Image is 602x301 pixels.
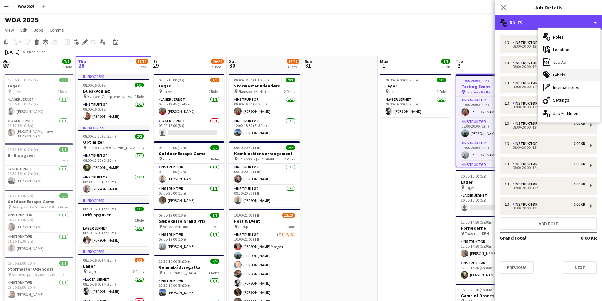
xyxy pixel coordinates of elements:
span: Thu [78,58,86,64]
h3: Lager [78,263,149,269]
app-card-role: Instruktør1/112:00-17:30 (5h30m)[PERSON_NAME] [456,238,526,260]
div: 08:00-20:00 (12h) [505,146,585,149]
button: WOA 2025 [13,0,40,13]
span: Lager [87,269,96,274]
a: Jobs [31,26,46,34]
div: 0.00 KR [574,141,585,146]
span: 29 [153,62,159,69]
app-card-role: Instruktør1/108:00-20:00 (12h) [456,161,526,183]
div: 0.00 KR [574,202,585,207]
div: 11:30-18:30 (7h)2/2Outdoor Escape Game Borupgaard - [GEOGRAPHIC_DATA]2 RolesInstruktør1/111:30-18... [3,190,73,255]
span: Aarup [238,224,248,229]
span: 2 Roles [284,89,295,94]
span: 2/2 [286,145,295,150]
span: 09:00-19:00 (10h) [159,213,186,218]
div: CEST [39,49,47,54]
div: 3 Jobs [287,64,299,69]
span: 1/1 [135,83,144,87]
div: 1 x [505,182,512,186]
span: 2 Roles [58,89,68,94]
app-card-role: Instruktør1/109:00-19:00 (10h)[PERSON_NAME] [154,231,224,253]
app-card-role: Instruktør1/108:00-20:00 (12h)[PERSON_NAME] [456,118,526,140]
app-job-card: 08:00-18:30 (10h30m)2/2Stormester udendørs Skodsborg Kurhotel2 RolesInstruktør1/108:00-16:30 (8h3... [229,74,300,139]
h3: Kombinations arrangement [229,151,300,156]
h3: Bueskydning [78,88,149,94]
div: 1 x [505,162,512,166]
app-card-role: Lager Jernet0/108:00-16:00 (8h) [154,117,224,139]
div: 08:00-20:00 (12h) [505,186,585,190]
span: 15:00-20:30 (5h30m) [461,287,494,292]
span: 2 [455,62,463,69]
h3: Drift opgaver [78,212,149,218]
span: 1/1 [441,59,450,64]
app-card-role: Instruktør1/111:30-18:30 (7h)[PERSON_NAME] [3,212,73,233]
div: 08:00-20:00 (12h) [505,105,585,109]
div: 08:30-16:10 (7h40m)1/1Drift opgaver1 RoleLager Jernet1/108:30-16:10 (7h40m)[PERSON_NAME] [3,143,73,187]
div: In progress [78,74,149,79]
span: Sun [305,58,312,64]
div: 1 x [505,141,512,146]
span: Taastrup - KBH [465,231,489,236]
h3: Optimizer [78,139,149,145]
span: 1/2 [135,258,144,262]
div: Roles [495,15,602,30]
app-card-role: Instruktør1/112:00-22:00 (10h)[PERSON_NAME] [3,279,73,301]
app-card-role: Lager Jernet1/108:00-12:45 (4h45m)[PERSON_NAME] [154,96,224,117]
div: 08:00-16:00 (8h)1/2Lager Lager2 RolesLager Jernet1/108:00-12:45 (4h45m)[PERSON_NAME]Lager Jernet0... [154,74,224,139]
span: 1 Role [59,272,68,277]
span: 12:00-17:30 (5h30m) [461,220,494,225]
div: 08:00-20:00 (12h) [505,85,585,88]
div: 09:30-20:30 (11h)2/2Kombinations arrangement DOK5000 - [GEOGRAPHIC_DATA]2 RolesInstruktør1/109:30... [229,141,300,207]
h3: Sæbekasse Grand Prix [154,218,224,224]
div: Instruktør [512,101,540,105]
span: 20/24 [211,59,224,64]
span: Fri [154,58,159,64]
span: 1 [379,62,388,69]
app-card-role: Lager Jernet1/108:10-16:10 (8h)[PERSON_NAME] Have [PERSON_NAME] [3,117,73,141]
h3: Lager [456,179,526,185]
app-card-role: Lager Jernet1/108:30-16:00 (7h30m)[PERSON_NAME] [78,225,149,246]
span: Wed [3,58,11,64]
app-card-role: Instruktør1/108:00-20:00 (12h)[PERSON_NAME] [456,140,526,161]
app-card-role: Instruktør1/112:00-17:30 (5h30m)[PERSON_NAME] [456,260,526,281]
div: Instruktør [512,162,540,166]
span: 1/1 [135,207,144,211]
div: 08:00-20:00 (12h) [505,126,585,129]
span: 2 Roles [133,145,144,150]
div: In progress08:00-13:30 (5h30m)2/2Optimizer Clarion - [GEOGRAPHIC_DATA]2 RolesInstruktør1/108:00-1... [78,125,149,195]
span: Skodsborg Kurhotel [238,89,269,94]
app-card-role: Instruktør1/109:30-20:30 (11h)[PERSON_NAME] [229,185,300,207]
h3: Stormester Udendørs [3,266,73,272]
div: 08:00-20:00 (12h) [505,207,585,210]
div: 10:00-15:00 (5h)0/1Lager Lager1 RoleLager Jernet0/110:00-15:00 (5h) [456,170,526,214]
app-card-role: Lager Jernet1/108:30-16:10 (7h40m)[PERSON_NAME] [3,166,73,187]
span: Jobs [34,27,43,33]
div: 08:00-20:00 (12h) [505,65,585,68]
div: 0.00 KR [574,182,585,186]
span: 08:00-18:30 (10h30m) [234,78,269,82]
span: 2/2 [210,145,219,150]
div: 1 Job [442,64,450,69]
span: 08:00-20:00 (12h) [159,145,186,150]
div: 09:00-19:00 (10h)1/1Sæbekasse Grand Prix Bellevue Strand1 RoleInstruktør1/109:00-19:00 (10h)[PERS... [154,209,224,253]
app-card-role: Instruktør1/109:30-20:30 (11h)[PERSON_NAME] [229,164,300,185]
span: 1 Role [437,89,446,94]
span: 08:30-16:00 (7h30m) [385,78,418,82]
div: Job Fulfilment [538,107,600,120]
span: Lager [163,89,172,94]
div: Location [538,43,600,56]
span: 30 [228,62,236,69]
div: 08:00-16:10 (8h10m)2/2Lager Lager2 RolesLager Jernet1/108:00-16:10 (8h10m)[PERSON_NAME]Lager Jern... [3,74,73,141]
app-job-card: In progress08:30-16:00 (7h30m)1/1Drift opgaver1 RoleLager Jernet1/108:30-16:00 (7h30m)[PERSON_NAME] [78,198,149,246]
app-card-role: Lager Jernet1/108:00-16:10 (8h10m)[PERSON_NAME] [3,96,73,117]
div: Instruktør [512,182,540,186]
span: Sat [229,58,236,64]
span: 1 Role [59,159,68,163]
span: Sonnerupgaard Gods - [GEOGRAPHIC_DATA] [12,272,59,277]
h3: Job Details [495,3,602,11]
div: 1 x [505,81,512,85]
span: Flatø [163,157,171,161]
div: 0.00 KR [574,162,585,166]
span: 4/4 [210,259,219,264]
